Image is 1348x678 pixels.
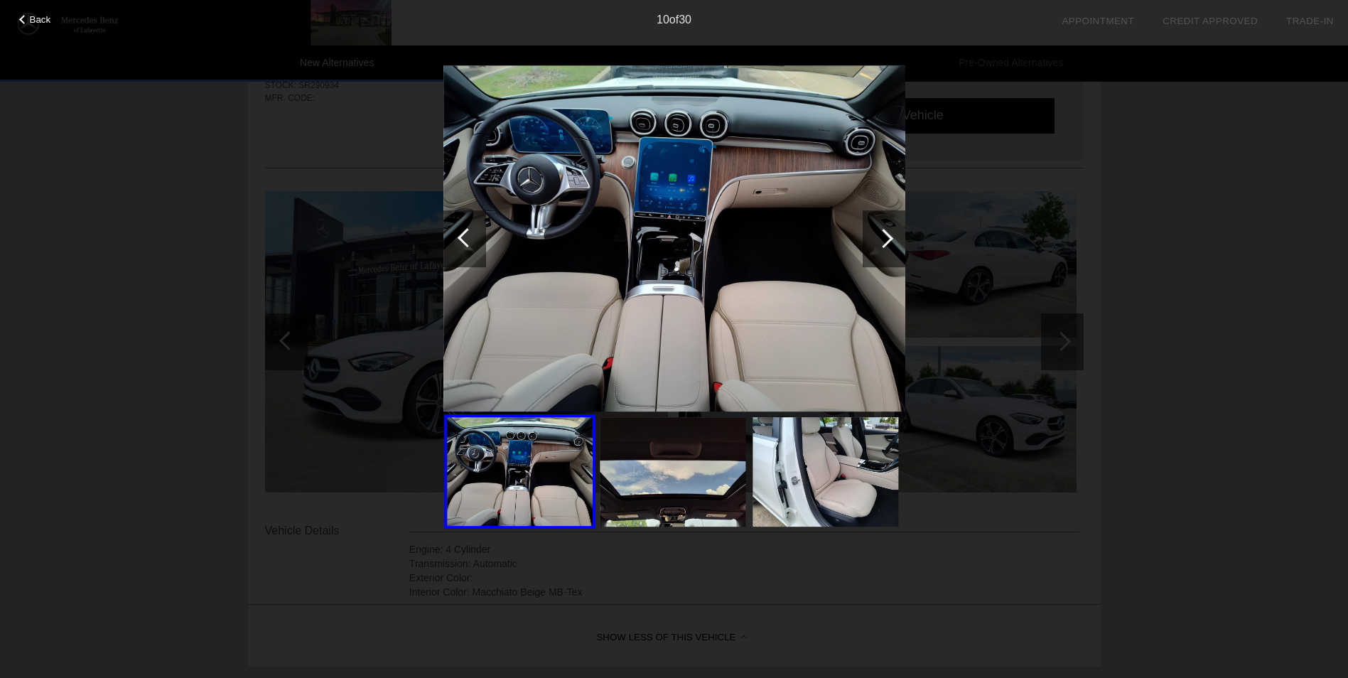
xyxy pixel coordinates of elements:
[1163,16,1258,26] a: Credit Approved
[30,14,51,25] span: Back
[443,65,905,412] img: ad73b073052969ecd57eeaa6b132cff1.jpg
[600,417,745,527] img: 954cfb4018ac063664e87dbfce0f05bc.jpg
[1286,16,1334,26] a: Trade-In
[753,417,898,527] img: 99bcf754ca176cb3a624c0852a6d9a44.jpg
[657,14,669,26] span: 10
[679,14,691,26] span: 30
[1062,16,1134,26] a: Appointment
